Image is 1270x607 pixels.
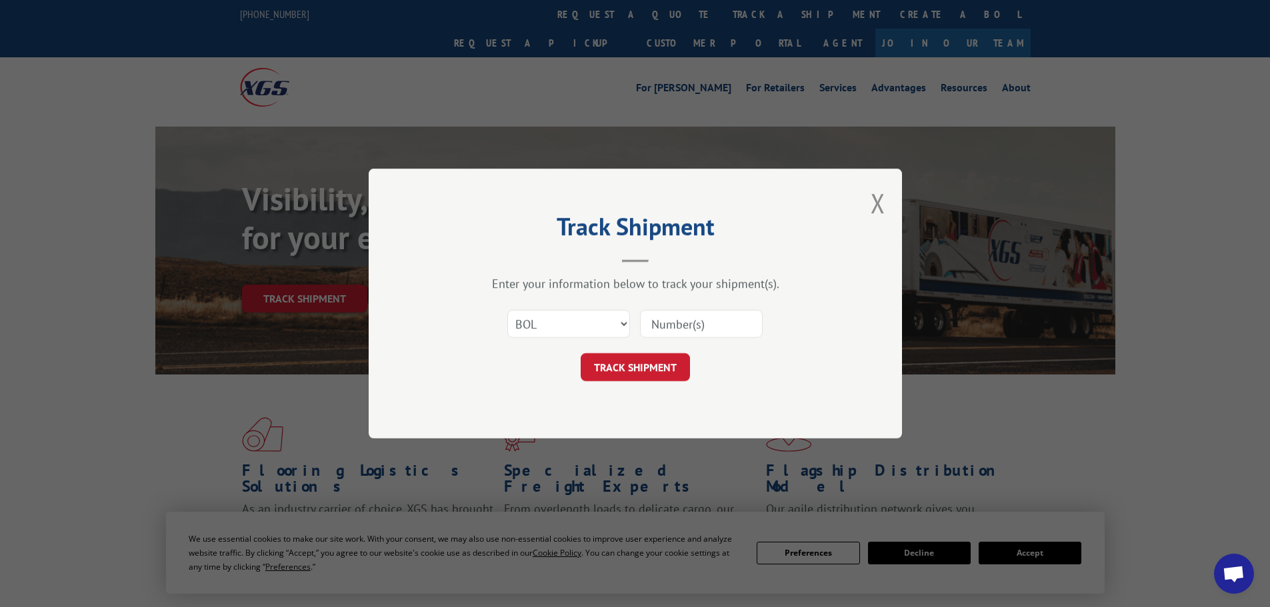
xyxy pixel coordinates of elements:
div: Enter your information below to track your shipment(s). [435,276,835,291]
button: Close modal [871,185,885,221]
input: Number(s) [640,310,763,338]
h2: Track Shipment [435,217,835,243]
button: TRACK SHIPMENT [581,353,690,381]
div: Open chat [1214,554,1254,594]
